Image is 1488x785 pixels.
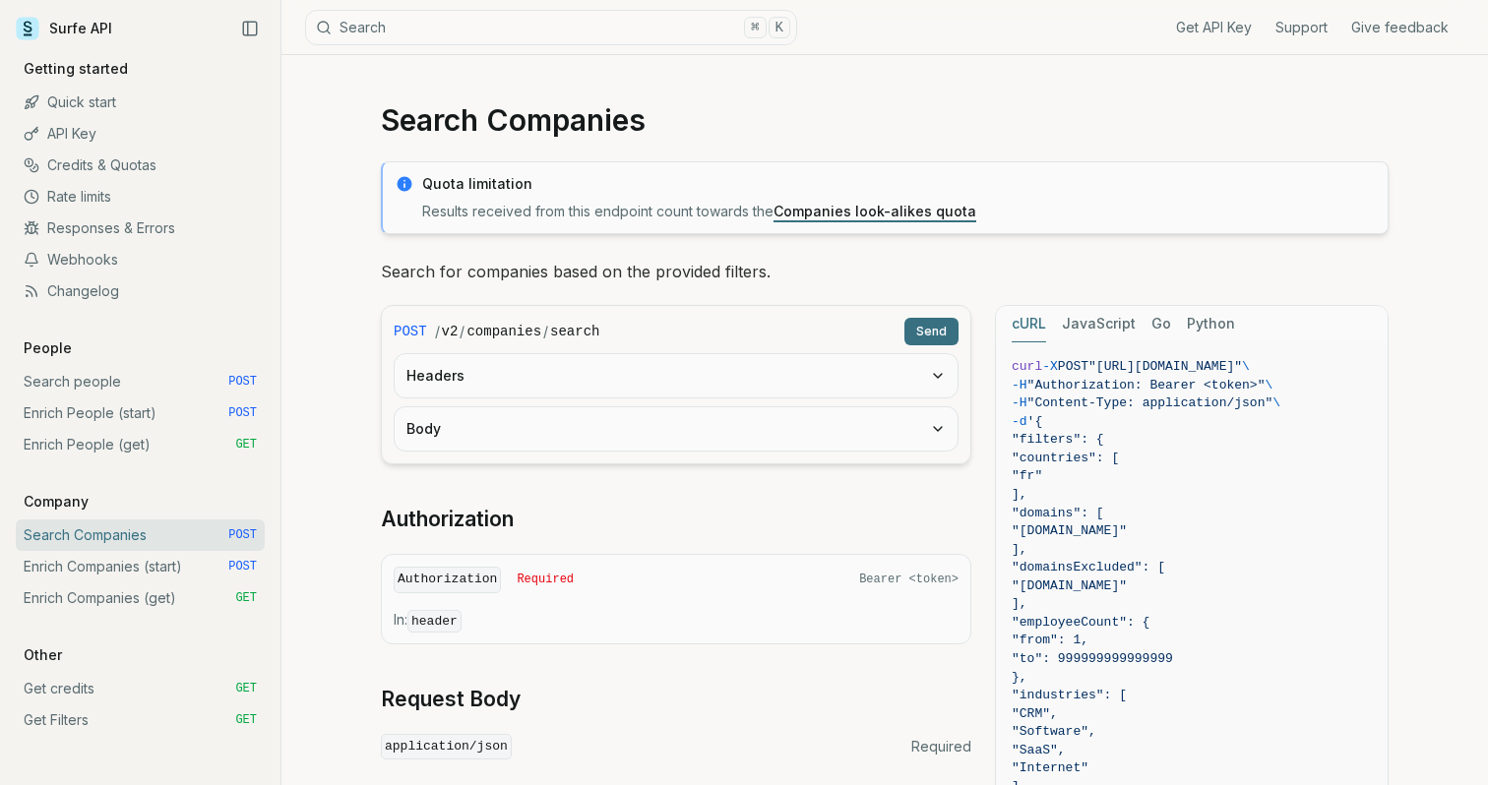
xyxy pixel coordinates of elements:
p: Quota limitation [422,174,1376,194]
a: Credits & Quotas [16,150,265,181]
a: Responses & Errors [16,212,265,244]
span: GET [235,681,257,696]
span: '{ [1027,414,1043,429]
span: \ [1242,359,1250,374]
span: -d [1012,414,1027,429]
a: Authorization [381,506,514,533]
span: "CRM", [1012,706,1058,721]
a: Get credits GET [16,673,265,704]
button: Python [1187,306,1235,342]
a: Enrich People (get) GET [16,429,265,460]
span: "Internet" [1012,760,1088,775]
span: Required [517,572,574,587]
code: companies [466,322,541,341]
code: Authorization [394,567,501,593]
span: ], [1012,542,1027,557]
a: Search people POST [16,366,265,397]
a: Get Filters GET [16,704,265,736]
p: People [16,338,80,358]
a: Webhooks [16,244,265,275]
span: "[DOMAIN_NAME]" [1012,578,1127,593]
button: JavaScript [1062,306,1136,342]
span: "[URL][DOMAIN_NAME]" [1088,359,1242,374]
a: Enrich People (start) POST [16,397,265,429]
p: Other [16,645,70,665]
span: POST [228,374,257,390]
button: cURL [1012,306,1046,342]
span: "Content-Type: application/json" [1027,395,1273,410]
span: "[DOMAIN_NAME]" [1012,523,1127,538]
span: curl [1012,359,1042,374]
span: \ [1265,378,1272,392]
kbd: K [769,17,790,38]
a: Search Companies POST [16,519,265,551]
span: "domainsExcluded": [ [1012,560,1165,574]
button: Go [1151,306,1171,342]
code: header [407,610,462,633]
span: GET [235,590,257,606]
span: / [435,322,440,341]
span: "Authorization: Bearer <token>" [1027,378,1266,392]
a: Enrich Companies (get) GET [16,582,265,614]
span: "to": 999999999999999 [1012,651,1173,666]
span: POST [394,322,427,341]
a: Surfe API [16,14,112,43]
code: search [550,322,599,341]
span: GET [235,712,257,728]
a: API Key [16,118,265,150]
span: Required [911,737,971,756]
span: "from": 1, [1012,633,1088,647]
code: application/json [381,734,512,760]
span: "employeeCount": { [1012,615,1149,630]
span: POST [228,527,257,543]
button: Body [395,407,958,451]
span: POST [228,559,257,574]
span: / [543,322,548,341]
span: / [460,322,465,341]
span: -X [1042,359,1058,374]
a: Support [1275,18,1328,37]
a: Rate limits [16,181,265,212]
a: Quick start [16,87,265,118]
a: Get API Key [1176,18,1252,37]
span: }, [1012,670,1027,685]
span: "domains": [ [1012,506,1104,520]
p: Search for companies based on the provided filters. [381,258,1389,285]
h1: Search Companies [381,102,1389,138]
span: GET [235,437,257,453]
span: -H [1012,378,1027,392]
button: Send [904,318,959,345]
p: In: [394,610,959,632]
span: "Software", [1012,724,1096,739]
span: "SaaS", [1012,743,1066,757]
span: ], [1012,487,1027,502]
button: Headers [395,354,958,397]
span: POST [228,405,257,421]
span: \ [1272,395,1280,410]
a: Give feedback [1351,18,1449,37]
a: Companies look-alikes quota [774,203,976,219]
span: -H [1012,395,1027,410]
code: v2 [442,322,459,341]
span: "countries": [ [1012,451,1119,465]
a: Request Body [381,686,521,713]
kbd: ⌘ [744,17,766,38]
button: Collapse Sidebar [235,14,265,43]
span: "fr" [1012,468,1042,483]
a: Enrich Companies (start) POST [16,551,265,582]
button: Search⌘K [305,10,797,45]
p: Results received from this endpoint count towards the [422,202,1376,221]
span: "filters": { [1012,432,1104,447]
p: Getting started [16,59,136,79]
span: Bearer <token> [859,572,959,587]
span: POST [1058,359,1088,374]
span: ], [1012,596,1027,611]
a: Changelog [16,275,265,307]
span: "industries": [ [1012,688,1127,702]
p: Company [16,492,96,512]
